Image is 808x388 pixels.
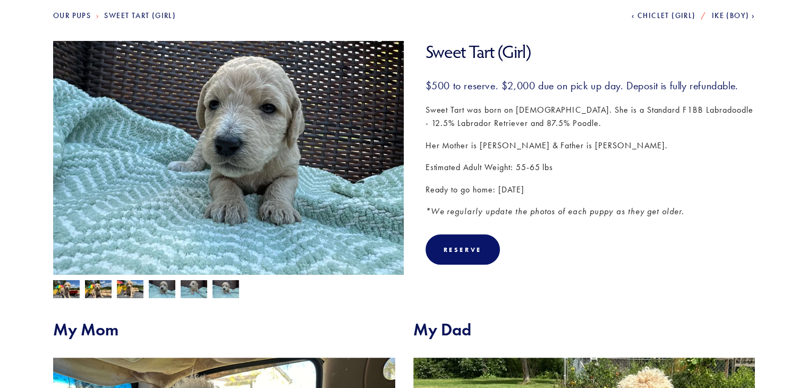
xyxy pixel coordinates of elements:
[426,79,755,92] h3: $500 to reserve. $2,000 due on pick up day. Deposit is fully refundable.
[444,246,482,254] div: Reserve
[637,11,696,20] span: Chiclet (Girl)
[53,319,395,340] h2: My Mom
[53,280,80,300] img: Sweet Tart 4.jpg
[426,183,755,197] p: Ready to go home: [DATE]
[426,41,755,63] h1: Sweet Tart (Girl)
[426,103,755,130] p: Sweet Tart was born on [DEMOGRAPHIC_DATA]. She is a Standard F1BB Labradoodle - 12.5% Labrador Re...
[53,11,91,20] a: Our Pups
[181,280,207,300] img: Sweet Tart 3.jpg
[426,139,755,153] p: Her Mother is [PERSON_NAME] & Father is [PERSON_NAME].
[712,11,755,20] a: Ike (Boy)
[53,41,404,304] img: Sweet Tart 2.jpg
[413,319,755,340] h2: My Dad
[117,280,143,300] img: Sweet Tart 5.jpg
[104,11,176,20] a: Sweet Tart (Girl)
[426,234,500,265] div: Reserve
[149,280,175,300] img: Sweet Tart 2.jpg
[712,11,750,20] span: Ike (Boy)
[426,206,684,216] em: *We regularly update the photos of each puppy as they get older.
[632,11,695,20] a: Chiclet (Girl)
[85,280,112,300] img: Sweet Tart 6.jpg
[212,280,239,300] img: Sweet Tart 1.jpg
[426,161,755,174] p: Estimated Adult Weight: 55-65 lbs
